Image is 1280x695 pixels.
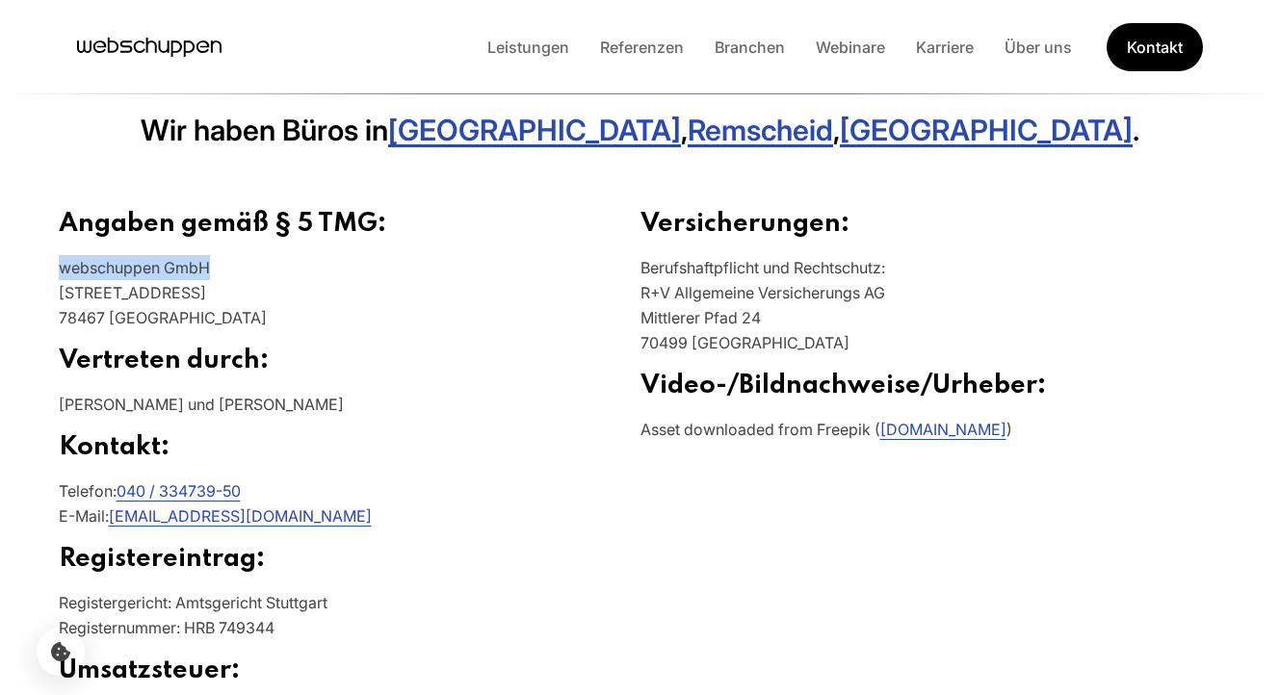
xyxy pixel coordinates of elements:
[117,481,241,501] a: 040 / 334739-50
[59,590,640,656] p: Registergericht: Amtsgericht Stuttgart Registernummer: HRB 749344
[688,113,833,147] a: Remscheid
[699,38,800,57] a: Branchen
[989,38,1087,57] a: Über uns
[640,209,1222,255] h2: Versicherungen:
[59,432,640,478] h2: Kontakt:
[640,371,1222,417] h2: Video-/Bildnachweise/Urheber:
[585,38,699,57] a: Referenzen
[800,38,901,57] a: Webinare
[77,33,222,62] a: Hauptseite besuchen
[880,420,1006,439] a: [DOMAIN_NAME]
[59,209,640,255] h2: Angaben gemäß § 5 TMG:
[59,544,640,590] h2: Registereintrag:
[901,38,989,57] a: Karriere
[59,392,640,432] p: [PERSON_NAME] und [PERSON_NAME]
[388,113,681,147] a: [GEOGRAPHIC_DATA]
[472,38,585,57] a: Leistungen
[59,346,640,392] h2: Vertreten durch:
[640,417,1222,457] p: Asset downloaded from Freepik ( )
[640,255,1222,371] p: Berufshaftpflicht und Rechtschutz: R+V Allgemeine Versicherungs AG Mittlerer Pfad 24 70499 [GEOGR...
[109,506,372,526] a: [EMAIL_ADDRESS][DOMAIN_NAME]
[840,113,1133,147] a: [GEOGRAPHIC_DATA]
[1106,21,1204,74] a: Get Started
[59,255,640,346] p: webschuppen GmbH [STREET_ADDRESS] 78467 [GEOGRAPHIC_DATA]
[59,478,640,544] p: Telefon: E-Mail:
[37,628,85,676] button: Cookie-Einstellungen öffnen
